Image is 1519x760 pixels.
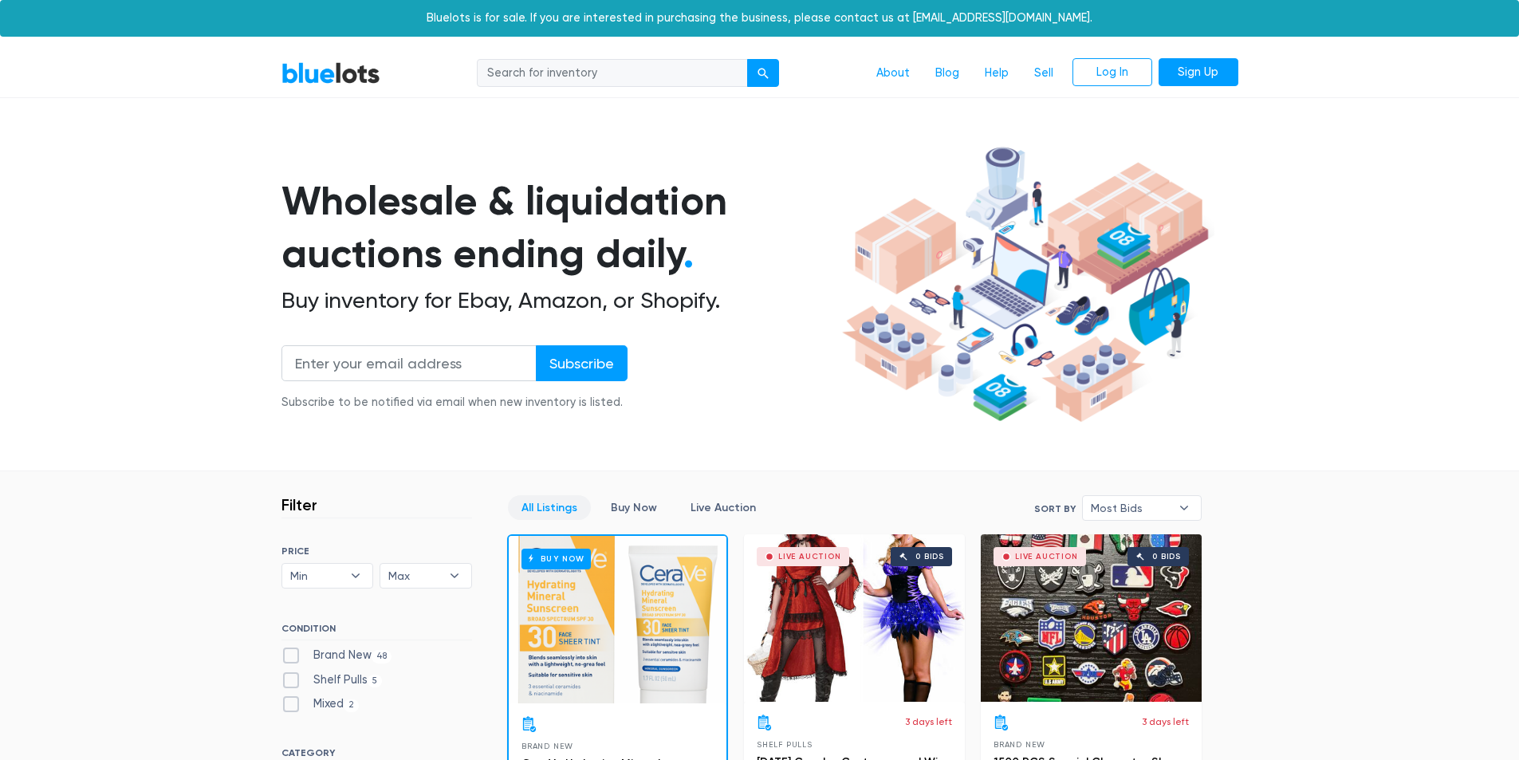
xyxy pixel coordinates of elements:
label: Mixed [281,695,360,713]
a: BlueLots [281,61,380,85]
h6: CONDITION [281,623,472,640]
span: Brand New [994,740,1045,749]
span: Min [290,564,343,588]
a: Log In [1072,58,1152,87]
a: Help [972,58,1021,89]
input: Enter your email address [281,345,537,381]
span: . [683,230,694,278]
input: Search for inventory [477,59,748,88]
h3: Filter [281,495,317,514]
div: Live Auction [778,553,841,561]
a: Buy Now [597,495,671,520]
a: Sell [1021,58,1066,89]
label: Brand New [281,647,392,664]
span: Max [388,564,441,588]
a: Blog [923,58,972,89]
p: 3 days left [1142,715,1189,729]
span: Brand New [521,742,573,750]
span: 2 [344,699,360,712]
span: 5 [368,675,383,687]
a: Sign Up [1159,58,1238,87]
span: Shelf Pulls [757,740,813,749]
a: About [864,58,923,89]
span: Most Bids [1091,496,1171,520]
span: 48 [372,650,392,663]
div: Live Auction [1015,553,1078,561]
a: Live Auction 0 bids [744,534,965,702]
label: Shelf Pulls [281,671,383,689]
a: Live Auction 0 bids [981,534,1202,702]
img: hero-ee84e7d0318cb26816c560f6b4441b76977f77a177738b4e94f68c95b2b83dbb.png [836,140,1214,430]
div: 0 bids [915,553,944,561]
h6: PRICE [281,545,472,557]
p: 3 days left [905,715,952,729]
a: All Listings [508,495,591,520]
h1: Wholesale & liquidation auctions ending daily [281,175,836,281]
b: ▾ [1167,496,1201,520]
a: Live Auction [677,495,769,520]
label: Sort By [1034,502,1076,516]
input: Subscribe [536,345,628,381]
b: ▾ [438,564,471,588]
div: 0 bids [1152,553,1181,561]
h2: Buy inventory for Ebay, Amazon, or Shopify. [281,287,836,314]
a: Buy Now [509,536,726,703]
div: Subscribe to be notified via email when new inventory is listed. [281,394,628,412]
h6: Buy Now [521,549,591,569]
b: ▾ [339,564,372,588]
